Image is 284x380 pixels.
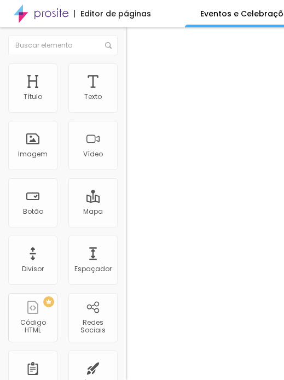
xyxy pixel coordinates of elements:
div: Imagem [18,150,48,158]
img: Icone [105,42,112,49]
div: Código HTML [11,319,54,335]
input: Buscar elemento [8,36,118,55]
div: Editor de páginas [74,10,151,17]
div: Botão [23,208,43,215]
div: Espaçador [74,265,112,273]
div: Texto [84,93,102,101]
div: Título [24,93,42,101]
div: Divisor [22,265,44,273]
div: Redes Sociais [71,319,114,335]
div: Vídeo [83,150,103,158]
div: Mapa [83,208,103,215]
